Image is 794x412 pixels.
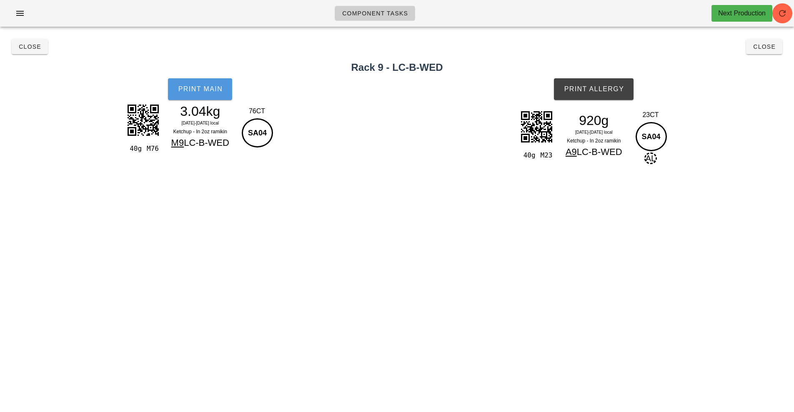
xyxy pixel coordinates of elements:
[164,127,236,136] div: Ketchup - In 2oz ramikin
[575,130,613,135] span: [DATE]-[DATE] local
[564,85,624,93] span: Print Allergy
[577,147,622,157] span: LC-B-WED
[126,143,143,154] div: 40g
[240,106,274,116] div: 76CT
[746,39,782,54] button: Close
[171,137,184,148] span: M9
[143,143,160,154] div: M76
[520,150,537,161] div: 40g
[5,60,789,75] h2: Rack 9 - LC-B-WED
[122,99,164,141] img: ko+ITJefgAAAABJRU5ErkJggg==
[516,106,557,147] img: ZKlkkQBNy48HQhFwRuL1CVBKIpHQ0bDINkv5GKpzcHIRnrerYa0KeCKhkmhDw66MqqOpdHEneVFMnjm2TQ8CE5HBre8qEtEGb...
[566,147,577,157] span: A9
[168,78,232,100] button: Print Main
[184,137,229,148] span: LC-B-WED
[634,110,668,120] div: 23CT
[644,152,657,164] span: AL
[335,6,415,21] a: Component Tasks
[342,10,408,17] span: Component Tasks
[164,105,236,117] div: 3.04kg
[242,118,273,147] div: SA04
[636,122,667,151] div: SA04
[18,43,41,50] span: Close
[12,39,48,54] button: Close
[178,85,223,93] span: Print Main
[558,137,630,145] div: Ketchup - In 2oz ramikin
[537,150,554,161] div: M23
[181,121,219,125] span: [DATE]-[DATE] local
[718,8,766,18] div: Next Production
[558,114,630,127] div: 920g
[753,43,776,50] span: Close
[554,78,634,100] button: Print Allergy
